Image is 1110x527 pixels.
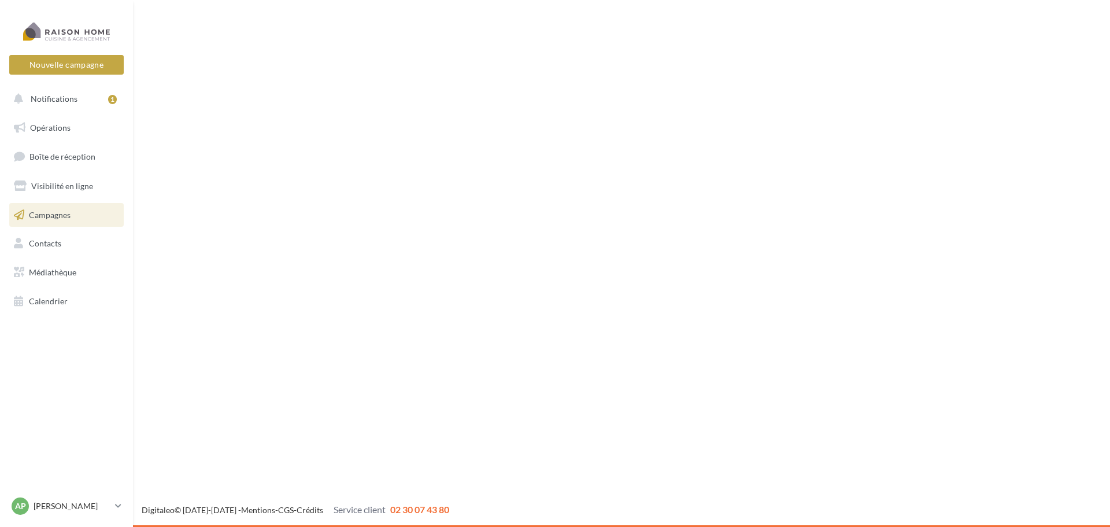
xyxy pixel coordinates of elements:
a: Boîte de réception [7,144,126,169]
button: Notifications 1 [7,87,121,111]
a: Médiathèque [7,260,126,285]
span: Calendrier [29,296,68,306]
span: 02 30 07 43 80 [390,504,449,515]
a: Mentions [241,505,275,515]
div: 1 [108,95,117,104]
a: Calendrier [7,289,126,314]
span: Médiathèque [29,267,76,277]
span: Campagnes [29,209,71,219]
span: Boîte de réception [29,152,95,161]
a: CGS [278,505,294,515]
span: Opérations [30,123,71,132]
a: Crédits [297,505,323,515]
a: Contacts [7,231,126,256]
a: Digitaleo [142,505,175,515]
a: Opérations [7,116,126,140]
span: © [DATE]-[DATE] - - - [142,505,449,515]
span: Service client [334,504,386,515]
button: Nouvelle campagne [9,55,124,75]
span: Visibilité en ligne [31,181,93,191]
a: AP [PERSON_NAME] [9,495,124,517]
span: Notifications [31,94,77,104]
p: [PERSON_NAME] [34,500,110,512]
a: Campagnes [7,203,126,227]
span: AP [15,500,26,512]
a: Visibilité en ligne [7,174,126,198]
span: Contacts [29,238,61,248]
